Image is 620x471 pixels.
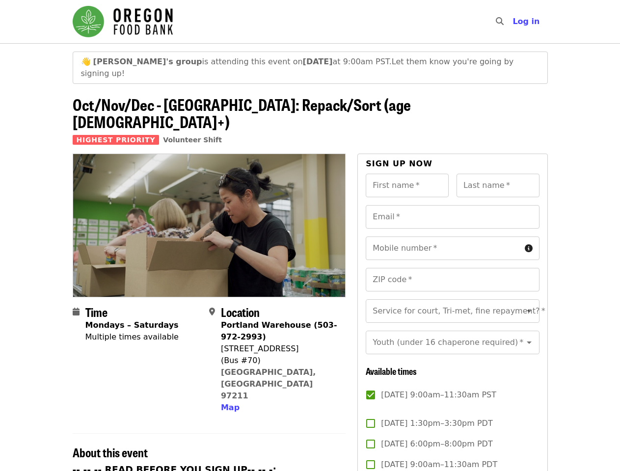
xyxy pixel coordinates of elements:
[221,403,240,412] span: Map
[366,174,449,197] input: First name
[525,244,533,253] i: circle-info icon
[221,320,337,341] strong: Portland Warehouse (503-972-2993)
[496,17,504,26] i: search icon
[221,367,316,400] a: [GEOGRAPHIC_DATA], [GEOGRAPHIC_DATA] 97211
[381,459,497,471] span: [DATE] 9:00am–11:30am PDT
[73,6,173,37] img: Oregon Food Bank - Home
[93,57,392,66] span: is attending this event on at 9:00am PST.
[381,418,492,429] span: [DATE] 1:30pm–3:30pm PDT
[522,304,536,318] button: Open
[209,307,215,316] i: map-marker-alt icon
[73,444,148,461] span: About this event
[73,154,346,296] img: Oct/Nov/Dec - Portland: Repack/Sort (age 8+) organized by Oregon Food Bank
[85,320,179,330] strong: Mondays – Saturdays
[81,57,91,66] span: waving emoji
[85,303,108,320] span: Time
[381,438,492,450] span: [DATE] 6:00pm–8:00pm PDT
[221,303,260,320] span: Location
[221,343,338,355] div: [STREET_ADDRESS]
[366,365,417,377] span: Available times
[381,389,496,401] span: [DATE] 9:00am–11:30am PST
[163,136,222,144] a: Volunteer Shift
[522,336,536,349] button: Open
[510,10,517,33] input: Search
[73,307,80,316] i: calendar icon
[366,268,539,291] input: ZIP code
[221,402,240,414] button: Map
[221,355,338,366] div: (Bus #70)
[366,205,539,229] input: Email
[85,331,179,343] div: Multiple times available
[457,174,539,197] input: Last name
[73,135,160,145] span: Highest Priority
[366,159,432,168] span: Sign up now
[505,12,547,31] button: Log in
[366,236,520,260] input: Mobile number
[93,57,202,66] strong: [PERSON_NAME]'s group
[303,57,333,66] strong: [DATE]
[512,17,539,26] span: Log in
[73,93,411,133] span: Oct/Nov/Dec - [GEOGRAPHIC_DATA]: Repack/Sort (age [DEMOGRAPHIC_DATA]+)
